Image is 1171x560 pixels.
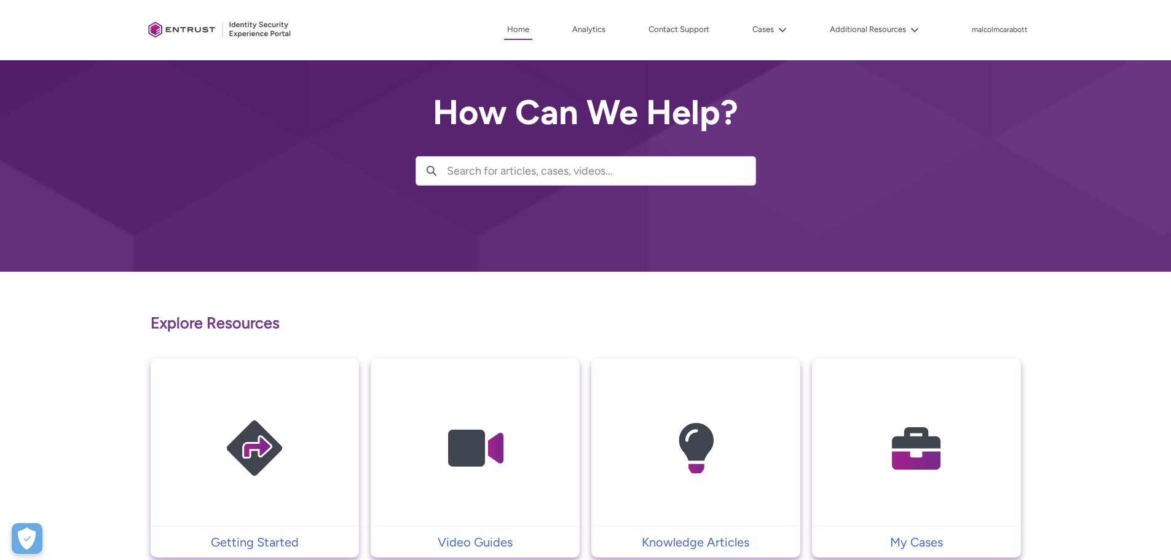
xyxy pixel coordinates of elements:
[12,523,42,554] div: Cookie Preferences
[416,157,447,185] button: Search
[196,382,313,515] img: Getting Started
[972,26,1028,34] p: malcolmcarabott
[818,533,1015,551] p: My Cases
[416,93,756,132] h2: How Can We Help?
[812,533,1021,551] a: My Cases
[417,382,534,515] img: Video Guides
[157,533,353,551] p: Getting Started
[371,533,580,551] a: Video Guides
[151,533,360,551] a: Getting Started
[827,20,922,39] button: Additional Resources
[569,20,609,39] a: Analytics, opens in new tab
[504,20,532,40] a: Home
[637,382,754,515] img: Knowledge Articles
[858,382,975,515] img: My Cases
[151,312,1021,335] p: Explore Resources
[377,533,574,551] p: Video Guides
[971,23,1028,35] button: User Profile malcolmcarabott
[591,533,800,551] a: Knowledge Articles
[645,20,712,39] a: Contact Support
[597,533,794,551] p: Knowledge Articles
[749,20,790,39] button: Cases
[12,523,42,554] button: Open Preferences
[447,157,755,185] input: Search for articles, cases, videos...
